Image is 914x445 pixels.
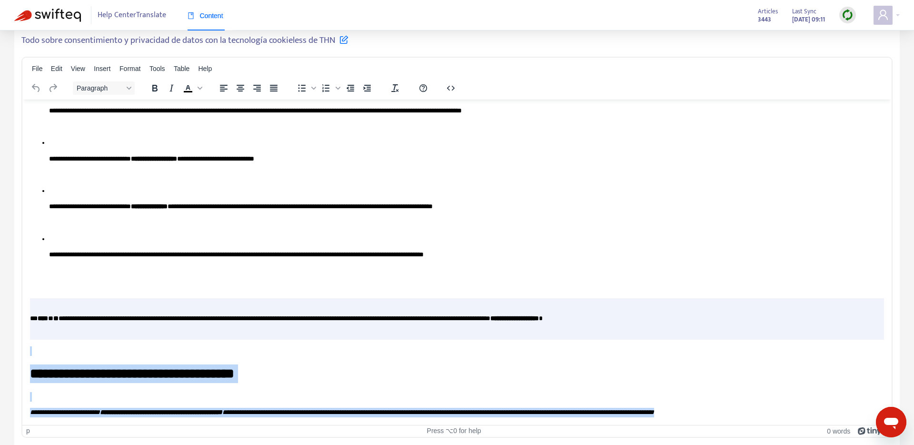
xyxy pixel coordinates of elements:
[51,65,62,72] span: Edit
[163,81,179,95] button: Italic
[758,6,778,17] span: Articles
[45,81,61,95] button: Redo
[147,81,163,95] button: Bold
[180,81,204,95] div: Text color Black
[876,407,906,437] iframe: Button to launch messaging window
[32,65,43,72] span: File
[827,427,850,435] button: 0 words
[249,81,265,95] button: Align right
[71,65,85,72] span: View
[232,81,248,95] button: Align center
[415,81,431,95] button: Help
[342,81,358,95] button: Decrease indent
[26,427,30,435] div: p
[311,427,596,435] div: Press ⌥0 for help
[22,100,892,425] iframe: Rich Text Area
[387,81,403,95] button: Clear formatting
[877,9,889,20] span: user
[198,65,212,72] span: Help
[94,65,110,72] span: Insert
[792,14,825,25] strong: [DATE] 09:11
[359,81,375,95] button: Increase indent
[792,6,816,17] span: Last Sync
[28,81,44,95] button: Undo
[266,81,282,95] button: Justify
[188,12,223,20] span: Content
[14,9,81,22] img: Swifteq
[21,35,348,46] h5: Todo sobre consentimiento y privacidad de datos con la tecnología cookieless de THN
[119,65,140,72] span: Format
[758,14,771,25] strong: 3443
[149,65,165,72] span: Tools
[842,9,854,21] img: sync.dc5367851b00ba804db3.png
[318,81,342,95] div: Numbered list
[77,84,123,92] span: Paragraph
[216,81,232,95] button: Align left
[858,427,882,435] a: Powered by Tiny
[98,6,166,24] span: Help Center Translate
[294,81,318,95] div: Bullet list
[188,12,194,19] span: book
[73,81,135,95] button: Block Paragraph
[174,65,189,72] span: Table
